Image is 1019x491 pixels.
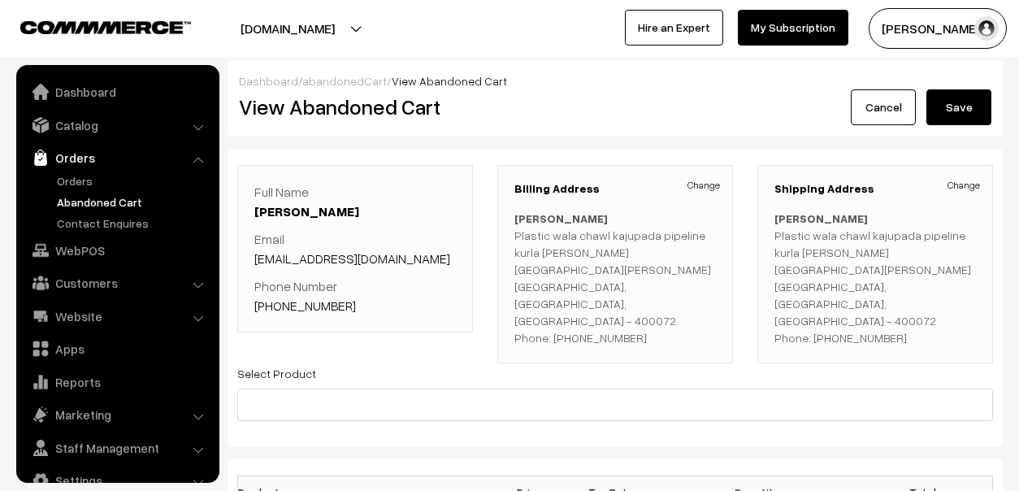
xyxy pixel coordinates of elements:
a: Dashboard [20,77,214,106]
a: abandonedCart [302,74,387,88]
a: My Subscription [738,10,848,46]
a: COMMMERCE [20,16,163,36]
button: [PERSON_NAME]… [869,8,1007,49]
b: [PERSON_NAME] [774,211,868,225]
a: Dashboard [239,74,298,88]
p: Plastic wala chawl kajupada pipeline kurla [PERSON_NAME] [GEOGRAPHIC_DATA][PERSON_NAME] [GEOGRAPH... [514,210,716,346]
a: Staff Management [20,433,214,463]
a: [EMAIL_ADDRESS][DOMAIN_NAME] [254,250,450,267]
a: [PHONE_NUMBER] [254,298,356,314]
a: Orders [20,143,214,172]
img: user [974,16,999,41]
a: Customers [20,268,214,298]
p: Email [254,229,456,268]
label: Select Product [237,365,316,382]
button: [DOMAIN_NAME] [184,8,392,49]
h3: Shipping Address [774,182,976,196]
p: Full Name [254,182,456,221]
a: [PERSON_NAME] [254,203,359,219]
a: Apps [20,334,214,363]
a: Abandoned Cart [53,193,214,211]
a: Catalog [20,111,214,140]
b: [PERSON_NAME] [514,211,608,225]
a: Change [687,178,720,193]
a: Marketing [20,400,214,429]
a: Cancel [851,89,916,125]
a: Contact Enquires [53,215,214,232]
a: Website [20,302,214,331]
h3: Billing Address [514,182,716,196]
h2: View Abandoned Cart [239,94,603,119]
div: / / [239,72,991,89]
a: WebPOS [20,236,214,265]
a: Hire an Expert [625,10,723,46]
p: Plastic wala chawl kajupada pipeline kurla [PERSON_NAME] [GEOGRAPHIC_DATA][PERSON_NAME] [GEOGRAPH... [774,210,976,346]
a: Reports [20,367,214,397]
p: Phone Number [254,276,456,315]
span: View Abandoned Cart [392,74,507,88]
a: Change [947,178,980,193]
img: COMMMERCE [20,21,191,33]
a: Orders [53,172,214,189]
button: Save [926,89,991,125]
